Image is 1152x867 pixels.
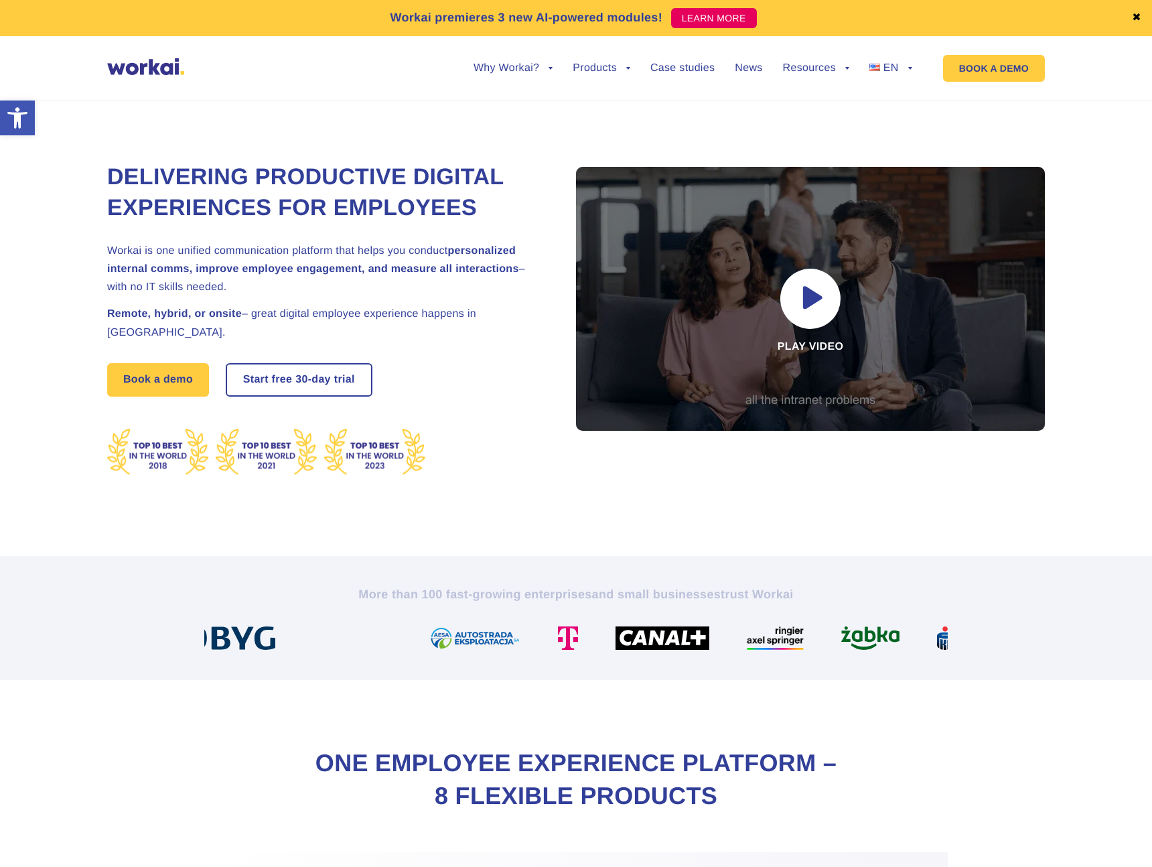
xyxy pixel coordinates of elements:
a: Case studies [650,63,715,74]
span: EN [883,62,899,74]
div: Play video [576,167,1045,431]
a: Why Workai? [474,63,553,74]
a: BOOK A DEMO [943,55,1045,82]
a: Products [573,63,630,74]
a: Book a demo [107,363,209,397]
h2: Workai is one unified communication platform that helps you conduct – with no IT skills needed. [107,242,543,297]
a: ✖ [1132,13,1141,23]
h2: – great digital employee experience happens in [GEOGRAPHIC_DATA]. [107,305,543,341]
p: Workai premieres 3 new AI-powered modules! [390,9,662,27]
h2: One Employee Experience Platform – 8 flexible products [308,747,844,812]
strong: Remote, hybrid, or onsite [107,308,242,320]
i: 30-day [295,375,331,385]
h1: Delivering Productive Digital Experiences for Employees [107,162,543,224]
a: LEARN MORE [671,8,757,28]
a: Start free30-daytrial [227,364,371,395]
a: News [735,63,762,74]
a: Resources [783,63,849,74]
i: and small businesses [592,588,721,601]
h2: More than 100 fast-growing enterprises trust Workai [204,586,948,602]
